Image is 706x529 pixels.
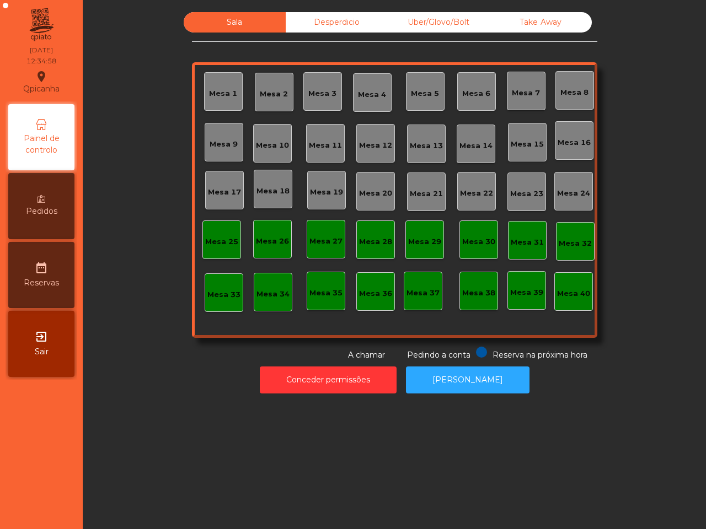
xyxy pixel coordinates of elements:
[207,289,240,300] div: Mesa 33
[30,45,53,55] div: [DATE]
[359,236,392,247] div: Mesa 28
[35,330,48,343] i: exit_to_app
[11,133,72,156] span: Painel de controlo
[459,141,493,152] div: Mesa 14
[35,261,48,274] i: date_range
[462,288,495,299] div: Mesa 38
[205,236,238,247] div: Mesa 25
[406,366,529,393] button: [PERSON_NAME]
[557,288,590,299] div: Mesa 40
[408,236,441,247] div: Mesa 29
[388,12,490,33] div: Uber/Glovo/Bolt
[510,287,543,298] div: Mesa 39
[359,188,392,199] div: Mesa 20
[348,350,385,360] span: A chamar
[559,238,592,249] div: Mesa 32
[560,87,589,98] div: Mesa 8
[308,88,336,99] div: Mesa 3
[184,12,286,33] div: Sala
[510,188,543,199] div: Mesa 23
[35,346,49,358] span: Sair
[256,289,290,300] div: Mesa 34
[410,141,443,152] div: Mesa 13
[256,140,289,151] div: Mesa 10
[511,139,544,150] div: Mesa 15
[256,186,290,197] div: Mesa 18
[210,139,238,150] div: Mesa 9
[490,12,592,33] div: Take Away
[309,288,343,299] div: Mesa 35
[407,350,470,360] span: Pedindo a conta
[512,88,540,99] div: Mesa 7
[411,88,439,99] div: Mesa 5
[410,188,443,199] div: Mesa 21
[358,89,386,100] div: Mesa 4
[557,188,590,199] div: Mesa 24
[309,236,343,247] div: Mesa 27
[256,236,289,247] div: Mesa 26
[209,88,237,99] div: Mesa 1
[28,6,55,44] img: qpiato
[310,187,343,198] div: Mesa 19
[260,89,288,100] div: Mesa 2
[359,140,392,151] div: Mesa 12
[309,140,342,151] div: Mesa 11
[460,188,493,199] div: Mesa 22
[286,12,388,33] div: Desperdicio
[35,70,48,83] i: location_on
[26,206,57,217] span: Pedidos
[23,68,60,96] div: Qpicanha
[26,56,56,66] div: 12:34:58
[511,237,544,248] div: Mesa 31
[407,288,440,299] div: Mesa 37
[24,277,59,289] span: Reservas
[462,88,490,99] div: Mesa 6
[462,236,495,247] div: Mesa 30
[558,137,591,148] div: Mesa 16
[260,366,397,393] button: Conceder permissões
[359,288,392,299] div: Mesa 36
[208,187,241,198] div: Mesa 17
[493,350,587,360] span: Reserva na próxima hora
